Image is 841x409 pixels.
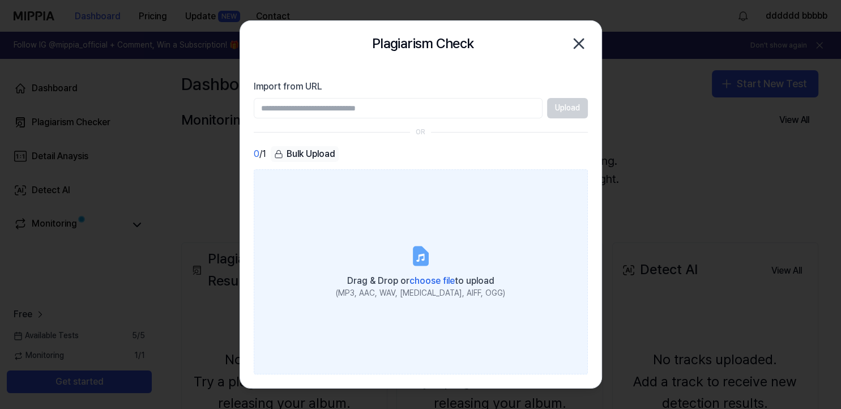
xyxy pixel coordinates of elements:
[271,146,339,162] div: Bulk Upload
[416,127,425,137] div: OR
[372,33,473,54] h2: Plagiarism Check
[347,275,494,286] span: Drag & Drop or to upload
[409,275,455,286] span: choose file
[254,147,259,161] span: 0
[336,288,505,299] div: (MP3, AAC, WAV, [MEDICAL_DATA], AIFF, OGG)
[254,80,588,93] label: Import from URL
[254,146,266,163] div: / 1
[271,146,339,163] button: Bulk Upload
